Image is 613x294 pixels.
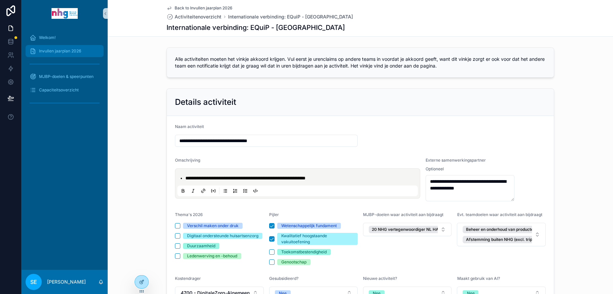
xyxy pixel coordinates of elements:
div: Verschil maken onder druk [187,223,239,229]
span: Externe samenwerkingspartner [426,158,486,163]
span: Activiteitenoverzicht [175,13,221,20]
span: Nieuwe activiteit? [363,276,397,281]
button: Unselect 13 [369,226,448,233]
span: MJBP-doelen & speerpunten [39,74,94,79]
img: App logo [51,8,78,19]
div: scrollable content [22,27,108,117]
span: Afstemming buiten NHG (excl. tripartite)(2026) [466,237,556,242]
div: Toekomstbestendigheid [281,249,327,255]
a: Invullen jaarplan 2026 [26,45,104,57]
span: Omschrijving [175,158,200,163]
button: Select Button [457,223,546,246]
span: Alle activiteiten moeten het vinkje akkoord krijgen. Vul eerst je urenclaims op andere teams in v... [175,56,545,69]
a: Capaciteitsoverzicht [26,84,104,96]
span: Capaciteitsoverzicht [39,87,79,93]
span: Kostendrager [175,276,201,281]
span: Naam activiteit [175,124,204,129]
a: MJBP-doelen & speerpunten [26,71,104,83]
a: Activiteitenoverzicht [167,13,221,20]
span: Optioneel [426,166,444,172]
span: Welkom! [39,35,56,40]
span: Maakt gebruik van AI? [457,276,500,281]
div: Kwalitatief hoogstaande vakuitoefening [281,233,354,245]
h1: Internationale verbinding: EQuiP - [GEOGRAPHIC_DATA] [167,23,345,32]
a: Welkom! [26,32,104,44]
span: SE [30,278,37,286]
div: Duurzaamheid [187,243,215,249]
span: Gesubsidieerd? [269,276,298,281]
span: Evt. teamdoelen waar activiteit aan bijdraagt [457,212,542,217]
div: Ledenwerving en -behoud [187,253,237,259]
span: Pijler [269,212,279,217]
span: 20 NHG vertegenwoordiger NL HA [372,227,439,232]
span: Beheer en onderhoud van producten(2026) [466,227,548,232]
button: Unselect 167 [463,226,558,233]
div: Wetenschappelijk fundament [281,223,337,229]
a: Internationale verbinding: EQuiP - [GEOGRAPHIC_DATA] [228,13,353,20]
span: Thema's 2026 [175,212,203,217]
h2: Details activiteit [175,97,236,108]
span: MJBP-doelen waar activiteit aan bijdraagt [363,212,443,217]
button: Select Button [363,223,452,236]
a: Back to Invullen jaarplan 2026 [167,5,232,11]
button: Unselect 162 [463,236,566,243]
span: Invullen jaarplan 2026 [39,48,81,54]
p: [PERSON_NAME] [47,279,86,285]
div: Genootschap [281,259,306,265]
span: Back to Invullen jaarplan 2026 [175,5,232,11]
div: Digitaal ondersteunde huisartsenzorg [187,233,258,239]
